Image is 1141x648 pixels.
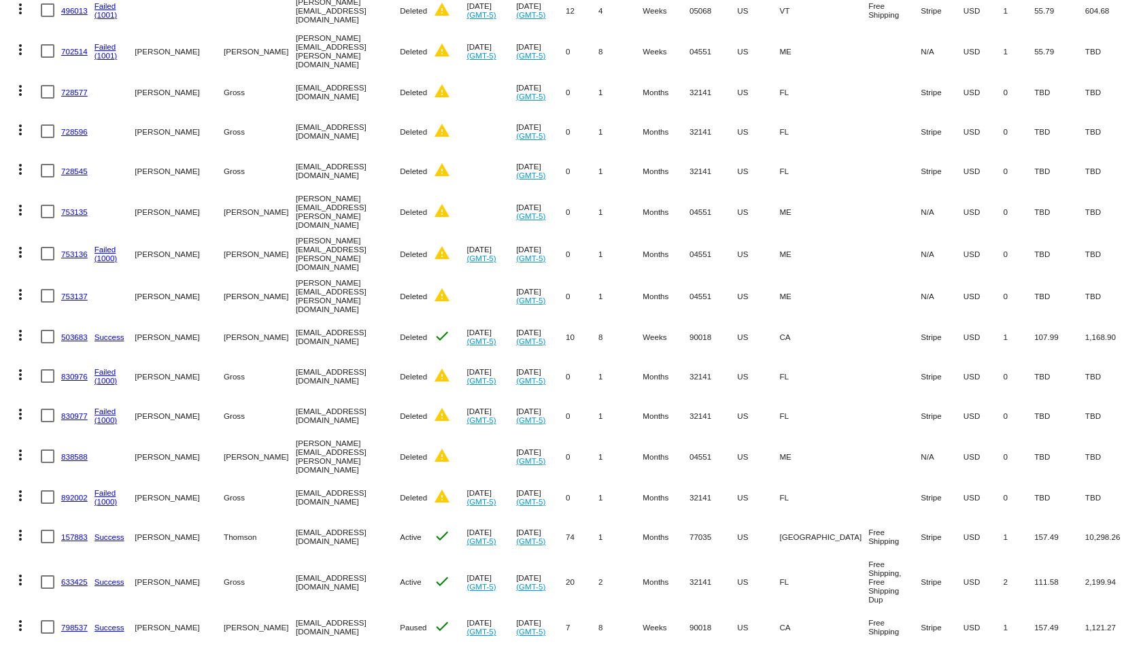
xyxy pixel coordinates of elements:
[566,72,598,112] mat-cell: 0
[1003,233,1034,275] mat-cell: 0
[643,556,689,607] mat-cell: Months
[296,72,400,112] mat-cell: [EMAIL_ADDRESS][DOMAIN_NAME]
[135,317,224,356] mat-cell: [PERSON_NAME]
[779,72,868,112] mat-cell: FL
[61,411,88,420] a: 830977
[598,233,643,275] mat-cell: 1
[135,435,224,477] mat-cell: [PERSON_NAME]
[61,493,88,502] a: 892002
[516,233,566,275] mat-cell: [DATE]
[598,356,643,396] mat-cell: 1
[921,275,964,317] mat-cell: N/A
[566,112,598,151] mat-cell: 0
[737,112,779,151] mat-cell: US
[643,233,689,275] mat-cell: Months
[466,536,496,545] a: (GMT-5)
[224,477,296,517] mat-cell: Gross
[224,435,296,477] mat-cell: [PERSON_NAME]
[224,233,296,275] mat-cell: [PERSON_NAME]
[12,572,29,588] mat-icon: more_vert
[516,337,545,345] a: (GMT-5)
[135,190,224,233] mat-cell: [PERSON_NAME]
[12,41,29,58] mat-icon: more_vert
[95,488,116,497] a: Failed
[95,254,118,262] a: (1000)
[921,30,964,72] mat-cell: N/A
[566,435,598,477] mat-cell: 0
[779,356,868,396] mat-cell: FL
[95,42,116,51] a: Failed
[95,407,116,415] a: Failed
[1034,477,1085,517] mat-cell: TBD
[296,275,400,317] mat-cell: [PERSON_NAME][EMAIL_ADDRESS][PERSON_NAME][DOMAIN_NAME]
[779,233,868,275] mat-cell: ME
[95,10,118,19] a: (1001)
[1003,435,1034,477] mat-cell: 0
[1085,556,1134,607] mat-cell: 2,199.94
[224,275,296,317] mat-cell: [PERSON_NAME]
[224,396,296,435] mat-cell: Gross
[135,151,224,190] mat-cell: [PERSON_NAME]
[689,112,737,151] mat-cell: 32141
[779,30,868,72] mat-cell: ME
[466,376,496,385] a: (GMT-5)
[61,372,88,381] a: 830976
[135,72,224,112] mat-cell: [PERSON_NAME]
[643,396,689,435] mat-cell: Months
[466,517,516,556] mat-cell: [DATE]
[1003,477,1034,517] mat-cell: 0
[61,6,88,15] a: 496013
[12,488,29,504] mat-icon: more_vert
[296,190,400,233] mat-cell: [PERSON_NAME][EMAIL_ADDRESS][PERSON_NAME][DOMAIN_NAME]
[466,497,496,506] a: (GMT-5)
[566,30,598,72] mat-cell: 0
[95,51,118,60] a: (1001)
[1034,30,1085,72] mat-cell: 55.79
[516,275,566,317] mat-cell: [DATE]
[598,477,643,517] mat-cell: 1
[1085,233,1134,275] mat-cell: TBD
[224,356,296,396] mat-cell: Gross
[964,517,1004,556] mat-cell: USD
[1034,435,1085,477] mat-cell: TBD
[1034,275,1085,317] mat-cell: TBD
[95,245,116,254] a: Failed
[964,112,1004,151] mat-cell: USD
[598,112,643,151] mat-cell: 1
[689,396,737,435] mat-cell: 32141
[689,477,737,517] mat-cell: 32141
[61,292,88,301] a: 753137
[737,190,779,233] mat-cell: US
[737,275,779,317] mat-cell: US
[296,477,400,517] mat-cell: [EMAIL_ADDRESS][DOMAIN_NAME]
[516,396,566,435] mat-cell: [DATE]
[921,151,964,190] mat-cell: Stripe
[566,396,598,435] mat-cell: 0
[296,517,400,556] mat-cell: [EMAIL_ADDRESS][DOMAIN_NAME]
[1085,477,1134,517] mat-cell: TBD
[964,233,1004,275] mat-cell: USD
[12,527,29,543] mat-icon: more_vert
[643,317,689,356] mat-cell: Weeks
[964,275,1004,317] mat-cell: USD
[921,356,964,396] mat-cell: Stripe
[921,190,964,233] mat-cell: N/A
[566,275,598,317] mat-cell: 0
[737,556,779,607] mat-cell: US
[516,151,566,190] mat-cell: [DATE]
[296,317,400,356] mat-cell: [EMAIL_ADDRESS][DOMAIN_NAME]
[1003,112,1034,151] mat-cell: 0
[598,30,643,72] mat-cell: 8
[566,477,598,517] mat-cell: 0
[779,435,868,477] mat-cell: ME
[598,517,643,556] mat-cell: 1
[598,190,643,233] mat-cell: 1
[224,317,296,356] mat-cell: [PERSON_NAME]
[964,190,1004,233] mat-cell: USD
[516,30,566,72] mat-cell: [DATE]
[779,317,868,356] mat-cell: CA
[689,275,737,317] mat-cell: 04551
[224,112,296,151] mat-cell: Gross
[689,30,737,72] mat-cell: 04551
[516,556,566,607] mat-cell: [DATE]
